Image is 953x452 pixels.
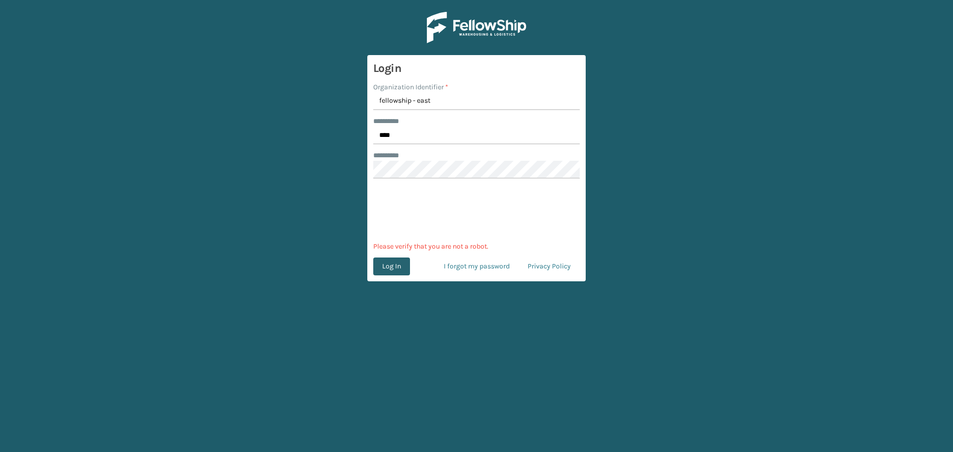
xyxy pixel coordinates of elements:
a: Privacy Policy [519,258,580,275]
a: I forgot my password [435,258,519,275]
h3: Login [373,61,580,76]
iframe: reCAPTCHA [401,191,552,229]
p: Please verify that you are not a robot. [373,241,580,252]
button: Log In [373,258,410,275]
label: Organization Identifier [373,82,448,92]
img: Logo [427,12,526,43]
